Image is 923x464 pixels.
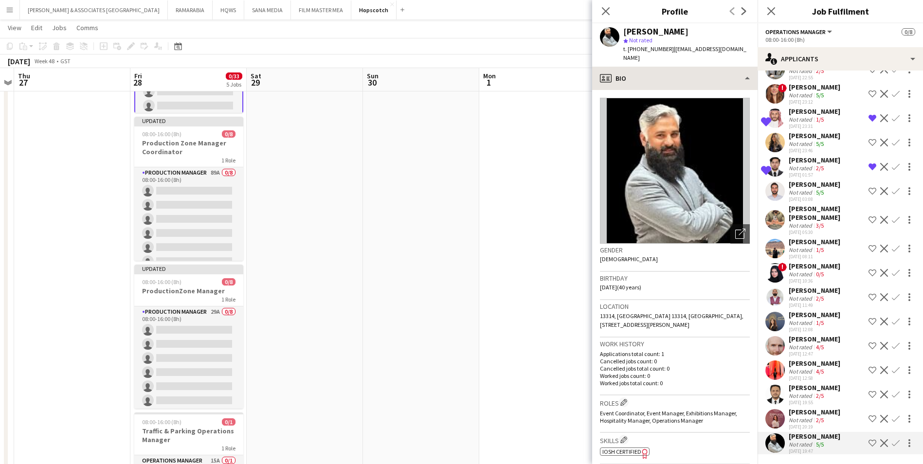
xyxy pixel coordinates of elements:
[816,270,824,278] app-skills-label: 0/5
[789,448,840,454] div: [DATE] 19:47
[134,306,243,438] app-card-role: Production Manager29A0/808:00-16:00 (8h)
[4,21,25,34] a: View
[789,399,840,406] div: [DATE] 19:55
[8,23,21,32] span: View
[816,222,824,229] app-skills-label: 3/5
[789,359,840,368] div: [PERSON_NAME]
[816,164,824,172] app-skills-label: 2/5
[789,189,814,196] div: Not rated
[602,448,641,455] span: IOSH Certified
[816,319,824,326] app-skills-label: 1/5
[134,139,243,156] h3: Production Zone Manager Coordinator
[789,196,840,202] div: [DATE] 03:08
[134,265,243,409] app-job-card: Updated08:00-16:00 (8h)0/8ProductionZone Manager1 RoleProduction Manager29A0/808:00-16:00 (8h)
[816,295,824,302] app-skills-label: 2/5
[76,23,98,32] span: Comms
[629,36,652,44] span: Not rated
[222,418,235,426] span: 0/1
[600,350,750,357] p: Applications total count: 1
[789,310,840,319] div: [PERSON_NAME]
[789,147,840,154] div: [DATE] 23:46
[789,295,814,302] div: Not rated
[244,0,291,19] button: SANA MEDIA
[816,140,824,147] app-skills-label: 5/5
[816,116,824,123] app-skills-label: 1/5
[789,107,840,116] div: [PERSON_NAME]
[730,224,750,244] div: Open photos pop-in
[789,140,814,147] div: Not rated
[789,302,840,308] div: [DATE] 11:49
[482,77,496,88] span: 1
[765,28,826,36] span: Operations Manager
[789,326,840,333] div: [DATE] 12:08
[592,67,758,90] div: Bio
[765,28,833,36] button: Operations Manager
[789,246,814,253] div: Not rated
[816,67,824,74] app-skills-label: 2/5
[789,368,814,375] div: Not rated
[213,0,244,19] button: HQWS
[134,71,142,80] span: Fri
[816,189,824,196] app-skills-label: 5/5
[789,432,840,441] div: [PERSON_NAME]
[600,379,750,387] p: Worked jobs total count: 0
[789,270,814,278] div: Not rated
[226,81,242,88] div: 5 Jobs
[134,117,243,261] app-job-card: Updated08:00-16:00 (8h)0/8Production Zone Manager Coordinator1 RoleProduction Manager89A0/808:00-...
[142,418,181,426] span: 08:00-16:00 (8h)
[222,278,235,286] span: 0/8
[251,71,261,80] span: Sat
[789,204,865,222] div: [PERSON_NAME] [PERSON_NAME]
[623,45,674,53] span: t. [PHONE_NUMBER]
[600,435,750,445] h3: Skills
[789,222,814,229] div: Not rated
[142,278,181,286] span: 08:00-16:00 (8h)
[758,47,923,71] div: Applicants
[60,57,71,65] div: GST
[600,365,750,372] p: Cancelled jobs total count: 0
[816,368,824,375] app-skills-label: 4/5
[789,116,814,123] div: Not rated
[17,77,30,88] span: 27
[789,91,814,99] div: Not rated
[758,5,923,18] h3: Job Fulfilment
[789,424,840,430] div: [DATE] 20:19
[789,392,814,399] div: Not rated
[765,36,915,43] div: 08:00-16:00 (8h)
[221,157,235,164] span: 1 Role
[221,296,235,303] span: 1 Role
[789,156,840,164] div: [PERSON_NAME]
[816,392,824,399] app-skills-label: 2/5
[789,99,840,105] div: [DATE] 23:12
[134,286,243,295] h3: ProductionZone Manager
[32,57,56,65] span: Week 48
[789,172,840,178] div: [DATE] 01:57
[778,263,787,271] span: !
[789,441,814,448] div: Not rated
[623,45,746,61] span: | [EMAIL_ADDRESS][DOMAIN_NAME]
[789,335,840,343] div: [PERSON_NAME]
[291,0,351,19] button: FILM MASTER MEA
[600,372,750,379] p: Worked jobs count: 0
[778,84,787,92] span: !
[789,123,840,129] div: [DATE] 23:31
[31,23,42,32] span: Edit
[789,319,814,326] div: Not rated
[902,28,915,36] span: 0/8
[789,375,840,381] div: [DATE] 12:58
[789,343,814,351] div: Not rated
[18,71,30,80] span: Thu
[600,274,750,283] h3: Birthday
[816,343,824,351] app-skills-label: 4/5
[8,56,30,66] div: [DATE]
[249,77,261,88] span: 29
[134,265,243,272] div: Updated
[600,284,641,291] span: [DATE] (40 years)
[789,164,814,172] div: Not rated
[816,246,824,253] app-skills-label: 1/5
[221,445,235,452] span: 1 Role
[600,246,750,254] h3: Gender
[72,21,102,34] a: Comms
